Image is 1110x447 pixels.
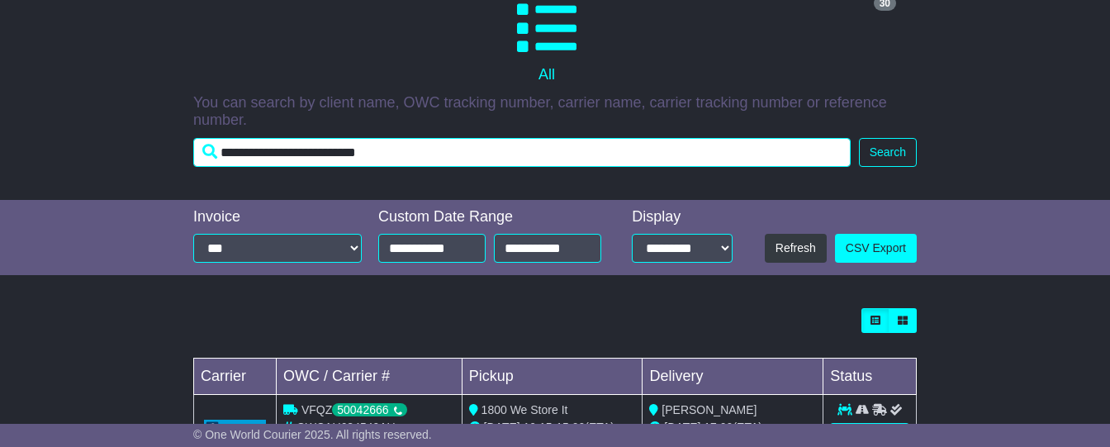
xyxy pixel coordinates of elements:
span: © One World Courier 2025. All rights reserved. [193,428,432,441]
p: You can search by client name, OWC tracking number, carrier name, carrier tracking number or refe... [193,94,917,130]
td: Pickup [462,359,643,395]
td: OWC / Carrier # [277,359,462,395]
button: Refresh [765,234,827,263]
button: Search [859,138,917,167]
td: Status [823,359,917,395]
div: - (ETA) [469,419,636,436]
span: VFQZ [301,403,407,416]
span: [PERSON_NAME] [662,403,757,416]
span: 15:00 [556,421,585,434]
td: Carrier [194,359,277,395]
span: 1800 We Store It [481,403,568,416]
img: GetCarrierServiceLogo [204,420,266,436]
div: Invoice [193,208,362,226]
span: 10:15 [524,421,553,434]
div: Display [632,208,733,226]
div: 50042666 [332,403,406,416]
span: [DATE] [664,421,700,434]
span: OWCAU634549AU [296,421,396,434]
div: Custom Date Range [378,208,609,226]
a: CSV Export [835,234,917,263]
div: (ETA) [649,419,816,436]
span: 17:00 [704,421,733,434]
span: [DATE] [484,421,520,434]
td: Delivery [643,359,823,395]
